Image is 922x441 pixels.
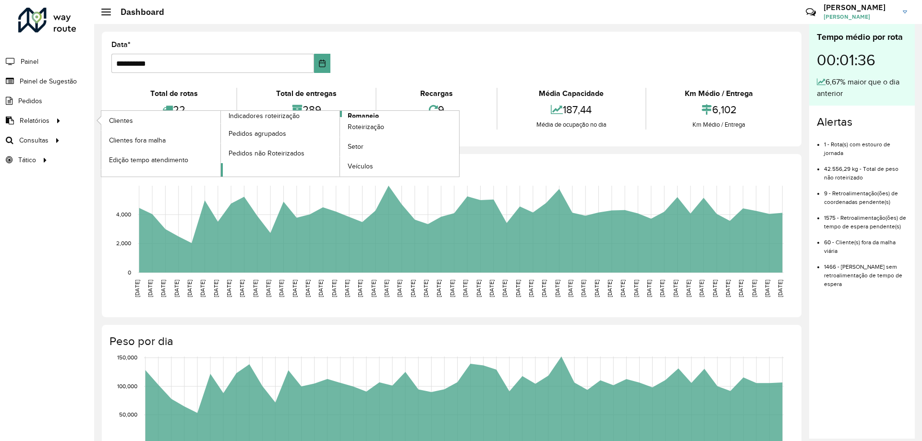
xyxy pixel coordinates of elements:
span: Painel [21,57,38,67]
text: [DATE] [777,280,783,297]
text: [DATE] [685,280,691,297]
div: Km Médio / Entrega [649,88,789,99]
text: 0 [128,269,131,275]
text: [DATE] [528,280,534,297]
div: 9 [379,99,494,120]
text: [DATE] [580,280,586,297]
li: 42.556,29 kg - Total de peso não roteirizado [824,157,907,182]
a: Clientes [101,111,220,130]
span: Consultas [19,135,49,145]
text: [DATE] [410,280,416,297]
text: 50,000 [119,412,137,418]
div: Total de entregas [240,88,373,99]
text: 100,000 [117,383,137,389]
h4: Alertas [817,115,907,129]
div: 00:01:36 [817,44,907,76]
span: Pedidos agrupados [229,129,286,139]
text: [DATE] [278,280,284,297]
span: [PERSON_NAME] [824,12,896,21]
span: Pedidos não Roteirizados [229,148,304,158]
div: 6,67% maior que o dia anterior [817,76,907,99]
text: [DATE] [449,280,455,297]
text: [DATE] [370,280,376,297]
text: [DATE] [396,280,402,297]
a: Pedidos não Roteirizados [221,143,340,163]
a: Setor [340,137,459,156]
text: [DATE] [265,280,271,297]
li: 60 - Cliente(s) fora da malha viária [824,231,907,255]
div: 289 [240,99,373,120]
text: [DATE] [199,280,206,297]
text: [DATE] [383,280,389,297]
div: 6,102 [649,99,789,120]
text: [DATE] [725,280,731,297]
text: [DATE] [515,280,521,297]
a: Pedidos agrupados [221,124,340,143]
div: Tempo médio por rota [817,31,907,44]
text: [DATE] [226,280,232,297]
span: Roteirização [348,122,384,132]
span: Painel de Sugestão [20,76,77,86]
a: Veículos [340,157,459,176]
text: [DATE] [475,280,482,297]
text: [DATE] [436,280,442,297]
text: [DATE] [554,280,560,297]
span: Pedidos [18,96,42,106]
li: 1575 - Retroalimentação(ões) de tempo de espera pendente(s) [824,206,907,231]
a: Contato Rápido [801,2,821,23]
text: 4,000 [116,211,131,217]
span: Relatórios [20,116,49,126]
h3: [PERSON_NAME] [824,3,896,12]
label: Data [111,39,131,50]
text: 2,000 [116,240,131,247]
h2: Dashboard [111,7,164,17]
span: Clientes fora malha [109,135,166,145]
text: [DATE] [331,280,337,297]
div: Média Capacidade [500,88,643,99]
div: Km Médio / Entrega [649,120,789,130]
text: [DATE] [186,280,193,297]
text: [DATE] [252,280,258,297]
a: Roteirização [340,118,459,137]
text: [DATE] [488,280,495,297]
span: Edição tempo atendimento [109,155,188,165]
text: [DATE] [567,280,573,297]
text: [DATE] [304,280,311,297]
text: [DATE] [291,280,298,297]
div: 187,44 [500,99,643,120]
div: Total de rotas [114,88,234,99]
text: [DATE] [357,280,363,297]
text: [DATE] [646,280,652,297]
div: 22 [114,99,234,120]
text: 150,000 [117,355,137,361]
text: [DATE] [147,280,153,297]
text: [DATE] [698,280,704,297]
text: [DATE] [594,280,600,297]
li: 9 - Retroalimentação(ões) de coordenadas pendente(s) [824,182,907,206]
span: Clientes [109,116,133,126]
text: [DATE] [619,280,626,297]
text: [DATE] [672,280,679,297]
text: [DATE] [134,280,140,297]
span: Setor [348,142,364,152]
text: [DATE] [764,280,770,297]
span: Romaneio [348,111,379,121]
div: Média de ocupação no dia [500,120,643,130]
h4: Peso por dia [109,334,792,348]
text: [DATE] [213,280,219,297]
text: [DATE] [462,280,468,297]
text: [DATE] [712,280,718,297]
text: [DATE] [239,280,245,297]
text: [DATE] [659,280,665,297]
text: [DATE] [541,280,547,297]
a: Romaneio [221,111,460,177]
a: Indicadores roteirização [101,111,340,177]
text: [DATE] [173,280,180,297]
text: [DATE] [423,280,429,297]
text: [DATE] [751,280,757,297]
button: Choose Date [314,54,331,73]
text: [DATE] [607,280,613,297]
a: Edição tempo atendimento [101,150,220,169]
li: 1 - Rota(s) com estouro de jornada [824,133,907,157]
span: Indicadores roteirização [229,111,300,121]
